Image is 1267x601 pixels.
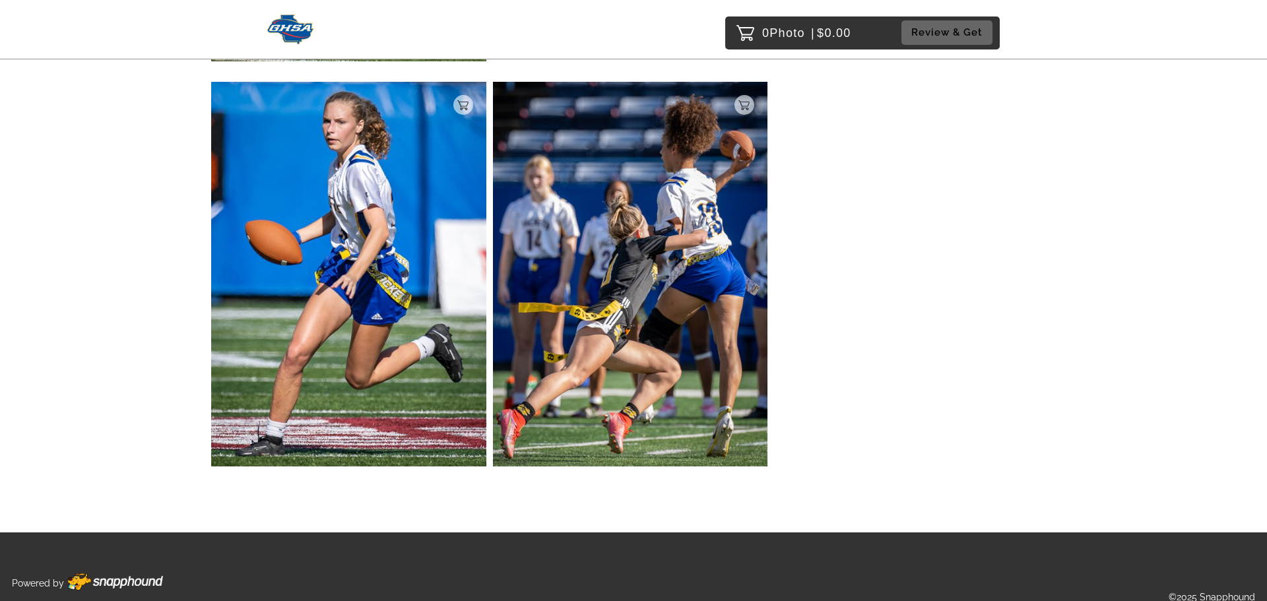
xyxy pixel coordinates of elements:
[901,20,992,45] button: Review & Get
[12,575,64,592] p: Powered by
[267,15,314,44] img: Snapphound Logo
[769,22,805,44] span: Photo
[762,22,851,44] p: 0 $0.00
[493,82,768,466] img: 73264
[811,26,815,40] span: |
[211,82,486,466] img: 73266
[67,573,163,590] img: Footer
[901,20,996,45] a: Review & Get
